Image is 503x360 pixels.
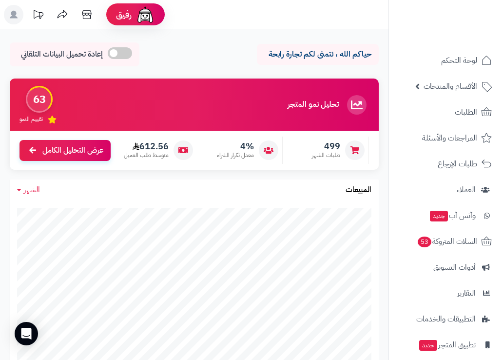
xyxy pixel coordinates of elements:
[395,126,497,150] a: المراجعات والأسئلة
[395,178,497,201] a: العملاء
[395,49,497,72] a: لوحة التحكم
[15,322,38,345] div: Open Intercom Messenger
[430,211,448,221] span: جديد
[116,9,132,20] span: رفيق
[419,340,437,351] span: جديد
[429,209,476,222] span: وآتس آب
[395,204,497,227] a: وآتس آبجديد
[42,145,103,156] span: عرض التحليل الكامل
[395,281,497,305] a: التقارير
[19,140,111,161] a: عرض التحليل الكامل
[424,80,477,93] span: الأقسام والمنتجات
[395,100,497,124] a: الطلبات
[21,49,103,60] span: إعادة تحميل البيانات التلقائي
[418,237,431,247] span: 53
[288,100,339,109] h3: تحليل نمو المتجر
[422,131,477,145] span: المراجعات والأسئلة
[124,151,169,160] span: متوسط طلب العميل
[217,141,254,152] span: 4%
[346,186,371,195] h3: المبيعات
[441,54,477,67] span: لوحة التحكم
[417,235,477,248] span: السلات المتروكة
[395,152,497,176] a: طلبات الإرجاع
[416,312,476,326] span: التطبيقات والخدمات
[26,5,50,27] a: تحديثات المنصة
[312,141,340,152] span: 499
[418,338,476,352] span: تطبيق المتجر
[457,286,476,300] span: التقارير
[457,183,476,197] span: العملاء
[135,5,155,24] img: ai-face.png
[395,256,497,279] a: أدوات التسويق
[24,184,40,196] span: الشهر
[17,184,40,196] a: الشهر
[395,230,497,253] a: السلات المتروكة53
[312,151,340,160] span: طلبات الشهر
[438,157,477,171] span: طلبات الإرجاع
[19,115,43,123] span: تقييم النمو
[455,105,477,119] span: الطلبات
[395,307,497,331] a: التطبيقات والخدمات
[217,151,254,160] span: معدل تكرار الشراء
[433,260,476,274] span: أدوات التسويق
[124,141,169,152] span: 612.56
[264,49,371,60] p: حياكم الله ، نتمنى لكم تجارة رابحة
[395,333,497,357] a: تطبيق المتجرجديد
